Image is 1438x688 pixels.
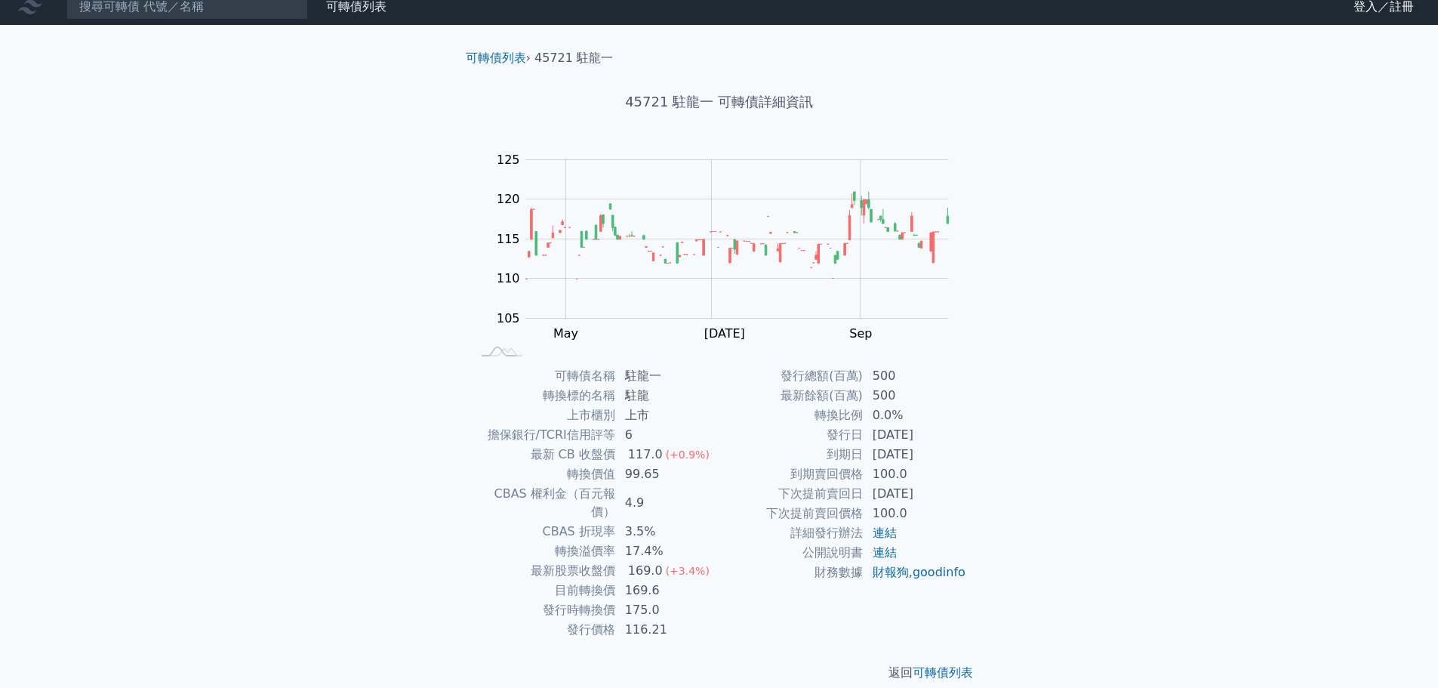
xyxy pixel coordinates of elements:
[472,386,616,406] td: 轉換標的名稱
[864,366,967,386] td: 500
[525,192,948,279] g: Series
[864,386,967,406] td: 500
[719,563,864,582] td: 財務數據
[616,366,719,386] td: 駐龍一
[719,366,864,386] td: 發行總額(百萬)
[873,526,897,540] a: 連結
[534,49,613,67] li: 45721 駐龍一
[454,91,985,113] h1: 45721 駐龍一 可轉債詳細資訊
[472,600,616,620] td: 發行時轉換價
[873,545,897,560] a: 連結
[472,484,616,522] td: CBAS 權利金（百元報價）
[873,565,909,579] a: 財報狗
[719,464,864,484] td: 到期賣回價格
[849,326,872,341] tspan: Sep
[616,484,719,522] td: 4.9
[719,386,864,406] td: 最新餘額(百萬)
[472,366,616,386] td: 可轉債名稱
[466,49,531,67] li: ›
[719,504,864,523] td: 下次提前賣回價格
[497,192,520,206] tspan: 120
[616,386,719,406] td: 駐龍
[666,565,710,577] span: (+3.4%)
[616,425,719,445] td: 6
[864,445,967,464] td: [DATE]
[625,562,666,580] div: 169.0
[616,464,719,484] td: 99.65
[864,406,967,425] td: 0.0%
[497,311,520,325] tspan: 105
[666,449,710,461] span: (+0.9%)
[616,620,719,640] td: 116.21
[616,522,719,541] td: 3.5%
[719,406,864,425] td: 轉換比例
[864,484,967,504] td: [DATE]
[864,425,967,445] td: [DATE]
[864,563,967,582] td: ,
[497,153,520,167] tspan: 125
[472,581,616,600] td: 目前轉換價
[488,153,971,341] g: Chart
[719,425,864,445] td: 發行日
[466,51,526,65] a: 可轉債列表
[472,406,616,425] td: 上市櫃別
[616,581,719,600] td: 169.6
[472,522,616,541] td: CBAS 折現率
[472,561,616,581] td: 最新股票收盤價
[1363,615,1438,688] iframe: Chat Widget
[497,271,520,285] tspan: 110
[472,620,616,640] td: 發行價格
[864,464,967,484] td: 100.0
[472,425,616,445] td: 擔保銀行/TCRI信用評等
[719,523,864,543] td: 詳細發行辦法
[497,232,520,246] tspan: 115
[719,484,864,504] td: 下次提前賣回日
[616,406,719,425] td: 上市
[864,504,967,523] td: 100.0
[616,600,719,620] td: 175.0
[472,541,616,561] td: 轉換溢價率
[913,565,965,579] a: goodinfo
[625,446,666,464] div: 117.0
[472,445,616,464] td: 最新 CB 收盤價
[454,664,985,682] p: 返回
[704,326,745,341] tspan: [DATE]
[719,543,864,563] td: 公開說明書
[472,464,616,484] td: 轉換價值
[719,445,864,464] td: 到期日
[616,541,719,561] td: 17.4%
[913,665,973,680] a: 可轉債列表
[553,326,578,341] tspan: May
